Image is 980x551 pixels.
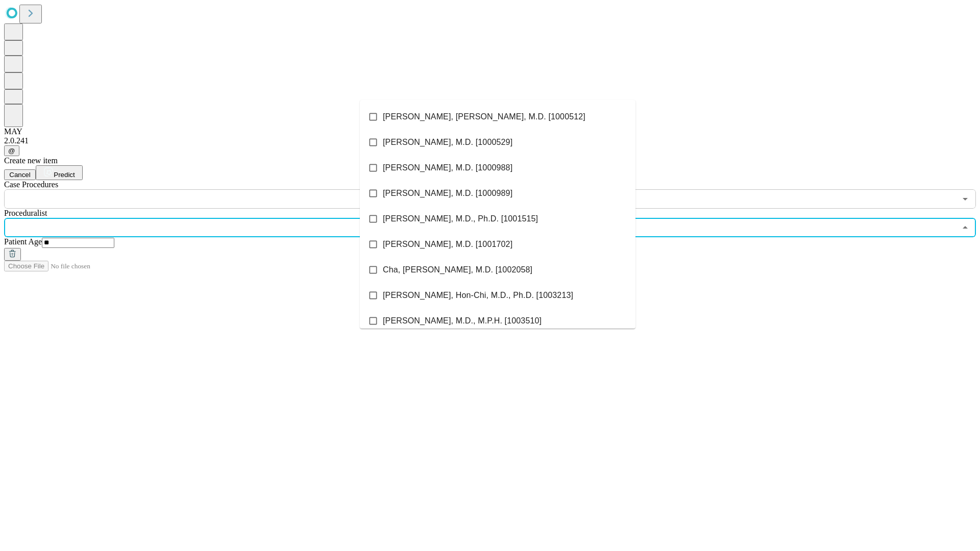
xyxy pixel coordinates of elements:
[383,162,512,174] span: [PERSON_NAME], M.D. [1000988]
[54,171,75,179] span: Predict
[383,289,573,302] span: [PERSON_NAME], Hon-Chi, M.D., Ph.D. [1003213]
[383,213,538,225] span: [PERSON_NAME], M.D., Ph.D. [1001515]
[383,264,532,276] span: Cha, [PERSON_NAME], M.D. [1002058]
[4,127,976,136] div: MAY
[36,165,83,180] button: Predict
[4,169,36,180] button: Cancel
[4,180,58,189] span: Scheduled Procedure
[4,237,42,246] span: Patient Age
[4,156,58,165] span: Create new item
[958,220,972,235] button: Close
[4,145,19,156] button: @
[4,209,47,217] span: Proceduralist
[383,315,542,327] span: [PERSON_NAME], M.D., M.P.H. [1003510]
[383,136,512,148] span: [PERSON_NAME], M.D. [1000529]
[4,136,976,145] div: 2.0.241
[9,171,31,179] span: Cancel
[383,238,512,251] span: [PERSON_NAME], M.D. [1001702]
[8,147,15,155] span: @
[383,187,512,199] span: [PERSON_NAME], M.D. [1000989]
[958,192,972,206] button: Open
[383,111,585,123] span: [PERSON_NAME], [PERSON_NAME], M.D. [1000512]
